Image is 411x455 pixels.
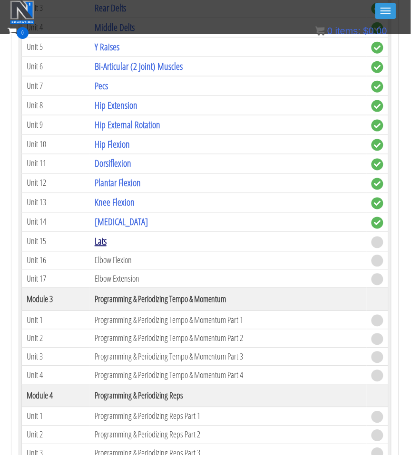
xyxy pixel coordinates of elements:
td: Unit 17 [22,270,90,288]
td: Unit 11 [22,154,90,173]
a: Knee Flexion [95,196,135,209]
a: 0 [8,25,29,38]
img: icon11.png [315,26,325,36]
span: complete [372,159,383,171]
td: Unit 1 [22,311,90,330]
td: Programming & Periodizing Reps Part 1 [90,408,367,426]
span: complete [372,120,383,132]
a: Hip External Rotation [95,118,160,131]
span: complete [372,100,383,112]
span: complete [372,198,383,209]
a: Hip Extension [95,99,137,112]
td: Unit 15 [22,232,90,251]
span: items: [335,26,361,36]
td: Unit 4 [22,366,90,385]
td: Programming & Periodizing Tempo & Momentum Part 3 [90,348,367,366]
td: Unit 16 [22,251,90,270]
span: complete [372,81,383,93]
span: $ [363,26,369,36]
td: Elbow Extension [90,270,367,288]
td: Unit 3 [22,348,90,366]
td: Unit 8 [22,95,90,115]
bdi: 0.00 [363,26,387,36]
td: Unit 7 [22,76,90,95]
span: complete [372,178,383,190]
td: Unit 2 [22,426,90,444]
a: [MEDICAL_DATA] [95,216,148,228]
td: Programming & Periodizing Reps Part 2 [90,426,367,444]
a: Pecs [95,79,108,92]
a: Dorsiflexion [95,157,131,170]
td: Unit 10 [22,134,90,154]
a: 0 items: $0.00 [315,26,387,36]
span: complete [372,139,383,151]
a: Bi-Articular (2 Joint) Muscles [95,60,183,73]
td: Unit 12 [22,173,90,193]
td: Programming & Periodizing Tempo & Momentum Part 4 [90,366,367,385]
th: Module 4 [22,385,90,408]
span: 0 [17,27,29,39]
td: Unit 1 [22,408,90,426]
th: Programming & Periodizing Reps [90,385,367,408]
td: Programming & Periodizing Tempo & Momentum Part 1 [90,311,367,330]
span: 0 [327,26,333,36]
span: complete [372,217,383,229]
td: Unit 13 [22,193,90,212]
a: Hip Flexion [95,138,130,151]
a: Plantar Flexion [95,177,141,190]
img: n1-education [10,0,34,24]
td: Programming & Periodizing Tempo & Momentum Part 2 [90,329,367,348]
th: Module 3 [22,288,90,311]
a: Lats [95,235,107,248]
th: Programming & Periodizing Tempo & Momentum [90,288,367,311]
td: Unit 2 [22,329,90,348]
td: Unit 14 [22,212,90,232]
td: Elbow Flexion [90,251,367,270]
td: Unit 9 [22,115,90,134]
